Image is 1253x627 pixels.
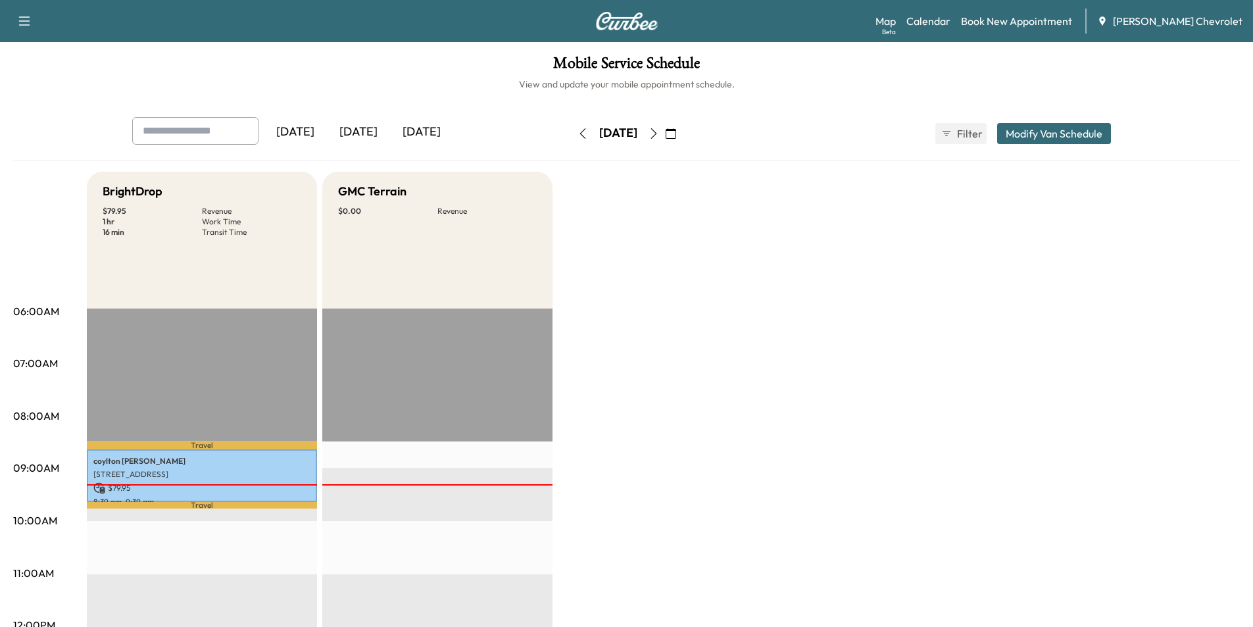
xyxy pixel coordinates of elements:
[93,497,310,507] p: 8:39 am - 9:39 am
[202,216,301,227] p: Work Time
[202,227,301,238] p: Transit Time
[327,117,390,147] div: [DATE]
[882,27,896,37] div: Beta
[935,123,987,144] button: Filter
[103,182,162,201] h5: BrightDrop
[13,513,57,528] p: 10:00AM
[997,123,1111,144] button: Modify Van Schedule
[93,482,310,494] p: $ 79.95
[93,469,310,480] p: [STREET_ADDRESS]
[338,206,437,216] p: $ 0.00
[13,78,1240,91] h6: View and update your mobile appointment schedule.
[390,117,453,147] div: [DATE]
[599,125,637,141] div: [DATE]
[437,206,537,216] p: Revenue
[1113,13,1242,29] span: [PERSON_NAME] Chevrolet
[13,408,59,424] p: 08:00AM
[957,126,981,141] span: Filter
[87,441,317,449] p: Travel
[13,355,58,371] p: 07:00AM
[13,460,59,476] p: 09:00AM
[103,206,202,216] p: $ 79.95
[87,502,317,508] p: Travel
[264,117,327,147] div: [DATE]
[338,182,406,201] h5: GMC Terrain
[875,13,896,29] a: MapBeta
[13,303,59,319] p: 06:00AM
[595,12,658,30] img: Curbee Logo
[906,13,950,29] a: Calendar
[103,227,202,238] p: 16 min
[13,565,54,581] p: 11:00AM
[103,216,202,227] p: 1 hr
[202,206,301,216] p: Revenue
[93,456,310,466] p: coylton [PERSON_NAME]
[13,55,1240,78] h1: Mobile Service Schedule
[961,13,1072,29] a: Book New Appointment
